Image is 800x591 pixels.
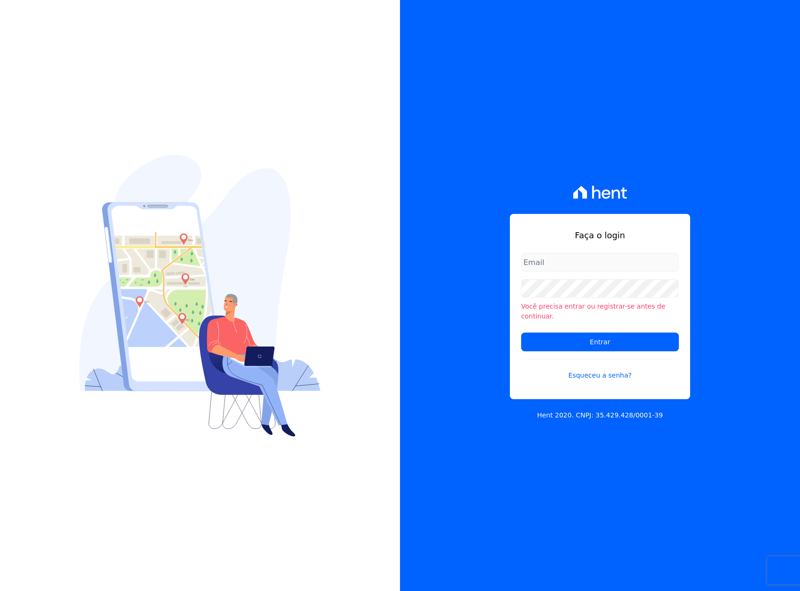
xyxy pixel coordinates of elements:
[79,155,321,437] img: Login
[521,359,679,380] a: Esqueceu a senha?
[521,253,679,272] input: Email
[537,410,663,420] p: Hent 2020. CNPJ: 35.429.428/0001-39
[521,229,679,242] h1: Faça o login
[521,333,679,351] input: Entrar
[521,302,679,321] li: Você precisa entrar ou registrar-se antes de continuar.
